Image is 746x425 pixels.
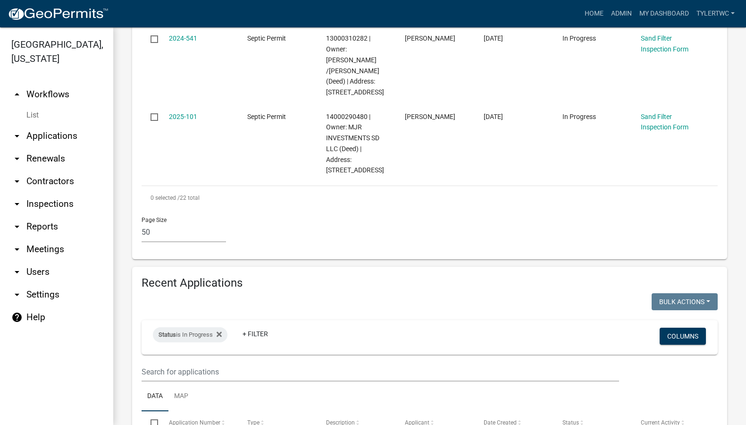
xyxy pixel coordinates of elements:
[326,113,384,174] span: 14000290480 | Owner: MJR INVESTMENTS SD LLC (Deed) | Address: 11356 R57 HWY
[11,176,23,187] i: arrow_drop_down
[562,113,596,120] span: In Progress
[652,293,718,310] button: Bulk Actions
[151,195,180,201] span: 0 selected /
[169,34,197,42] a: 2024-541
[405,113,455,120] span: Tyler Lentz
[484,34,503,42] span: 10/10/2024
[153,327,227,342] div: is In Progress
[484,113,503,120] span: 07/19/2024
[142,362,619,382] input: Search for applications
[562,34,596,42] span: In Progress
[142,186,718,210] div: 22 total
[11,221,23,232] i: arrow_drop_down
[607,5,636,23] a: Admin
[11,198,23,210] i: arrow_drop_down
[641,113,688,131] a: Sand Filter Inspection Form
[405,34,455,42] span: Jessy Hakizimana
[142,276,718,290] h4: Recent Applications
[11,266,23,278] i: arrow_drop_down
[326,34,384,96] span: 13000310282 | Owner: KELLER, JAMIE /FULLERTON, MACKENZIE (Deed) | Address: 12444 140TH AVE
[11,244,23,255] i: arrow_drop_down
[247,34,286,42] span: Septic Permit
[11,153,23,164] i: arrow_drop_down
[693,5,738,23] a: TylerTWC
[11,312,23,323] i: help
[660,328,706,345] button: Columns
[11,289,23,300] i: arrow_drop_down
[641,34,688,53] a: Sand Filter Inspection Form
[636,5,693,23] a: My Dashboard
[11,89,23,100] i: arrow_drop_up
[142,382,168,412] a: Data
[235,325,276,342] a: + Filter
[159,331,176,338] span: Status
[247,113,286,120] span: Septic Permit
[581,5,607,23] a: Home
[168,382,194,412] a: Map
[169,113,197,120] a: 2025-101
[11,130,23,142] i: arrow_drop_down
